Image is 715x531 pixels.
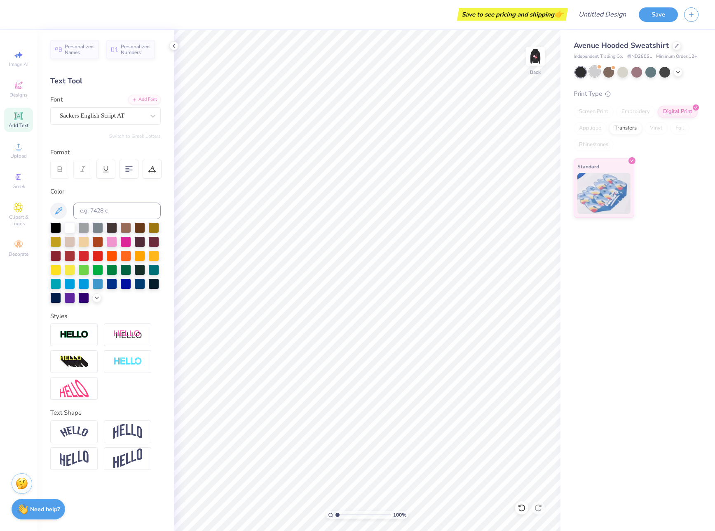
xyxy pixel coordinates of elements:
span: Add Text [9,122,28,129]
img: Negative Space [113,357,142,366]
span: Upload [10,153,27,159]
span: Avenue Hooded Sweatshirt [574,40,669,50]
img: 3d Illusion [60,355,89,368]
span: 100 % [393,511,406,519]
img: Arch [113,424,142,439]
div: Text Tool [50,76,161,87]
input: Untitled Design [572,6,633,23]
img: Flag [60,451,89,467]
div: Vinyl [645,122,668,135]
img: Stroke [60,330,89,340]
span: # IND280SL [627,53,652,60]
span: 👉 [554,9,563,19]
span: Greek [12,183,25,190]
img: Free Distort [60,380,89,397]
div: Screen Print [574,106,614,118]
div: Save to see pricing and shipping [459,8,566,21]
div: Styles [50,312,161,321]
div: Digital Print [658,106,698,118]
div: Text Shape [50,408,161,418]
button: Switch to Greek Letters [109,133,161,139]
div: Foil [670,122,689,135]
span: Personalized Numbers [121,44,150,55]
img: Back [527,48,544,64]
span: Designs [9,92,28,98]
div: Print Type [574,89,699,99]
label: Font [50,95,63,104]
span: Decorate [9,251,28,257]
div: Embroidery [616,106,655,118]
div: Applique [574,122,607,135]
span: Personalized Names [65,44,94,55]
div: Transfers [609,122,642,135]
img: Shadow [113,330,142,340]
span: Image AI [9,61,28,68]
span: Independent Trading Co. [574,53,623,60]
img: Rise [113,448,142,469]
div: Color [50,187,161,196]
span: Minimum Order: 12 + [656,53,697,60]
img: Arc [60,426,89,437]
strong: Need help? [30,505,60,513]
input: e.g. 7428 c [73,203,161,219]
span: Clipart & logos [4,214,33,227]
img: Standard [577,173,631,214]
button: Save [639,7,678,22]
div: Rhinestones [574,139,614,151]
div: Add Font [128,95,161,104]
span: Standard [577,162,599,171]
div: Format [50,148,162,157]
div: Back [530,68,541,76]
